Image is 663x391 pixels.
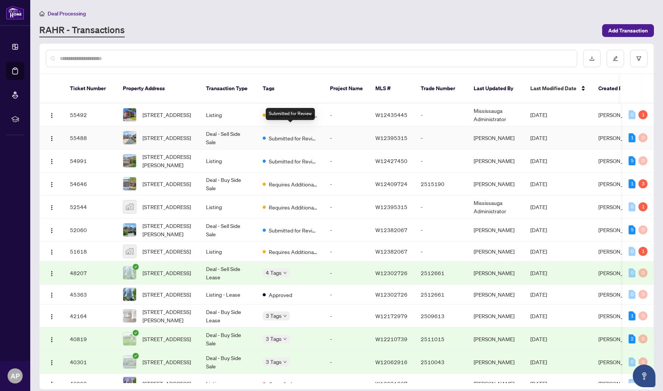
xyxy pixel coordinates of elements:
td: - [324,262,369,285]
th: Ticket Number [64,74,117,103]
td: - [324,219,369,242]
div: 1 [638,202,648,211]
td: 55488 [64,126,117,149]
span: [DATE] [530,157,547,164]
td: 52544 [64,195,117,219]
span: AP [11,371,20,381]
td: [PERSON_NAME] [468,242,524,262]
span: W12062916 [375,359,407,365]
td: 2511015 [415,328,468,351]
button: Logo [46,310,58,322]
td: 2510043 [415,351,468,374]
button: Logo [46,224,58,236]
img: thumbnail-img [123,288,136,301]
div: 1 [638,110,648,119]
img: thumbnail-img [123,333,136,345]
td: Mississauga Administrator [468,195,524,219]
td: 55492 [64,103,117,126]
td: - [324,172,369,195]
span: [DATE] [530,269,547,276]
img: Logo [49,314,55,320]
td: 48207 [64,262,117,285]
span: Requires Additional Docs [269,180,318,188]
span: Submitted for Review [269,226,318,234]
span: [PERSON_NAME] [598,226,639,233]
span: [DATE] [530,291,547,298]
td: Listing [200,103,257,126]
img: thumbnail-img [123,200,136,213]
span: 4 Tags [266,268,282,277]
img: logo [6,6,24,20]
td: Listing [200,195,257,219]
th: Created By [592,74,638,103]
div: 3 [638,179,648,188]
td: 2509613 [415,305,468,328]
img: Logo [49,112,55,119]
span: [DATE] [530,359,547,365]
td: - [324,126,369,149]
td: [PERSON_NAME] [468,285,524,305]
div: 1 [629,311,635,320]
div: 0 [638,225,648,234]
button: Logo [46,109,58,121]
span: W12302726 [375,291,407,298]
span: [STREET_ADDRESS][PERSON_NAME] [143,152,194,169]
img: thumbnail-img [123,177,136,190]
button: Logo [46,178,58,190]
span: [PERSON_NAME] [598,157,639,164]
a: RAHR - Transactions [39,24,125,37]
div: 0 [638,311,648,320]
td: [PERSON_NAME] [468,219,524,242]
span: W12382067 [375,248,407,255]
span: 3 Tags [266,357,282,366]
td: - [324,242,369,262]
td: 40819 [64,328,117,351]
button: edit [607,50,624,67]
td: - [324,351,369,374]
td: - [415,242,468,262]
img: Logo [49,292,55,298]
span: down [283,271,287,275]
th: Trade Number [415,74,468,103]
img: Logo [49,159,55,165]
span: W12210739 [375,336,407,342]
span: W12427450 [375,157,407,164]
span: Submitted for Review [269,157,318,165]
button: Logo [46,267,58,279]
img: thumbnail-img [123,108,136,121]
td: [PERSON_NAME] [468,172,524,195]
span: check-circle [133,353,139,359]
img: thumbnail-img [123,245,136,258]
img: Logo [49,205,55,211]
span: [STREET_ADDRESS] [143,335,191,343]
span: Cancelled [269,380,292,388]
span: [PERSON_NAME] [598,248,639,255]
img: Logo [49,182,55,188]
span: [PERSON_NAME] [598,336,639,342]
img: thumbnail-img [123,154,136,167]
img: Logo [49,135,55,142]
span: W12302726 [375,269,407,276]
span: [STREET_ADDRESS] [143,247,191,256]
span: check-circle [133,264,139,270]
span: [PERSON_NAME] [598,291,639,298]
span: Requires Additional Docs [269,248,318,256]
span: filter [636,56,641,61]
td: Listing [200,242,257,262]
td: - [324,195,369,219]
button: Logo [46,132,58,144]
img: Logo [49,337,55,343]
td: - [324,149,369,172]
span: [PERSON_NAME] [598,312,639,319]
td: - [415,103,468,126]
img: Logo [49,271,55,277]
td: [PERSON_NAME] [468,351,524,374]
span: [STREET_ADDRESS] [143,269,191,277]
td: [PERSON_NAME] [468,328,524,351]
td: 51618 [64,242,117,262]
div: 0 [629,268,635,277]
div: 0 [629,110,635,119]
span: W12395315 [375,203,407,210]
td: [PERSON_NAME] [468,126,524,149]
td: [PERSON_NAME] [468,262,524,285]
